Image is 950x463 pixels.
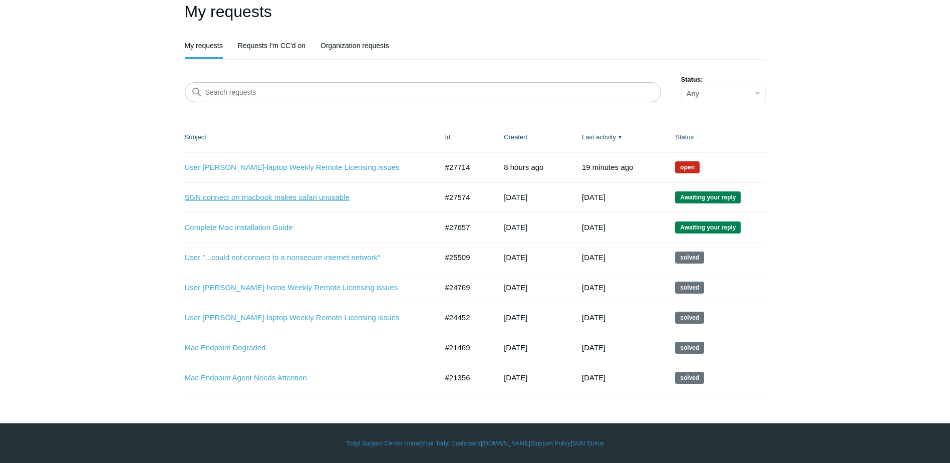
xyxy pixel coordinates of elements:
[185,122,435,152] th: Subject
[582,223,605,232] time: 08/25/2025, 17:00
[572,439,604,448] a: SGN Status
[185,82,661,102] input: Search requests
[321,34,389,57] a: Organization requests
[435,122,494,152] th: Id
[504,343,527,352] time: 11/19/2024, 15:27
[435,182,494,212] td: #27574
[582,133,616,141] a: Last activity▼
[346,439,420,448] a: Todyl Support Center Home
[681,75,766,85] label: Status:
[675,372,704,384] span: This request has been solved
[675,342,704,354] span: This request has been solved
[185,312,423,324] a: User [PERSON_NAME]-laptop Weekly Remote Licensing issues
[675,161,700,173] span: We are working on a response for you
[482,439,530,448] a: [DOMAIN_NAME]
[435,212,494,243] td: #27657
[422,439,480,448] a: Your Todyl Dashboard
[504,223,527,232] time: 08/25/2025, 16:20
[504,163,543,171] time: 08/27/2025, 08:16
[185,34,223,57] a: My requests
[582,343,605,352] time: 12/09/2024, 17:02
[238,34,305,57] a: Requests I'm CC'd on
[185,222,423,234] a: Complete Mac installation Guide
[582,193,605,201] time: 08/26/2025, 10:32
[185,342,423,354] a: Mac Endpoint Degraded
[185,252,423,264] a: User "...could not connect to a nonsecure internet network"
[675,312,704,324] span: This request has been solved
[504,283,527,292] time: 05/07/2025, 15:26
[185,282,423,294] a: User [PERSON_NAME]-home Weekly Remote Licensing issues
[504,253,527,262] time: 06/16/2025, 14:17
[435,152,494,182] td: #27714
[185,162,423,173] a: User [PERSON_NAME]-laptop Weekly Remote Licensing issues
[675,221,741,234] span: We are waiting for you to respond
[675,252,704,264] span: This request has been solved
[435,333,494,363] td: #21469
[185,372,423,384] a: Mac Endpoint Agent Needs Attention
[582,313,605,322] time: 05/22/2025, 10:02
[435,273,494,303] td: #24769
[582,253,605,262] time: 07/06/2025, 17:01
[582,373,605,382] time: 12/04/2024, 14:02
[582,283,605,292] time: 06/05/2025, 16:02
[435,303,494,333] td: #24452
[435,243,494,273] td: #25509
[665,122,765,152] th: Status
[675,191,741,203] span: We are waiting for you to respond
[504,193,527,201] time: 08/20/2025, 13:23
[582,163,634,171] time: 08/27/2025, 16:26
[504,373,527,382] time: 11/12/2024, 16:33
[675,282,704,294] span: This request has been solved
[435,363,494,393] td: #21356
[185,439,766,448] div: | | | |
[504,313,527,322] time: 04/24/2025, 11:13
[185,192,423,203] a: SGN connect on macbook makes safari unusable
[504,133,527,141] a: Created
[617,133,622,141] span: ▼
[532,439,570,448] a: Support Policy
